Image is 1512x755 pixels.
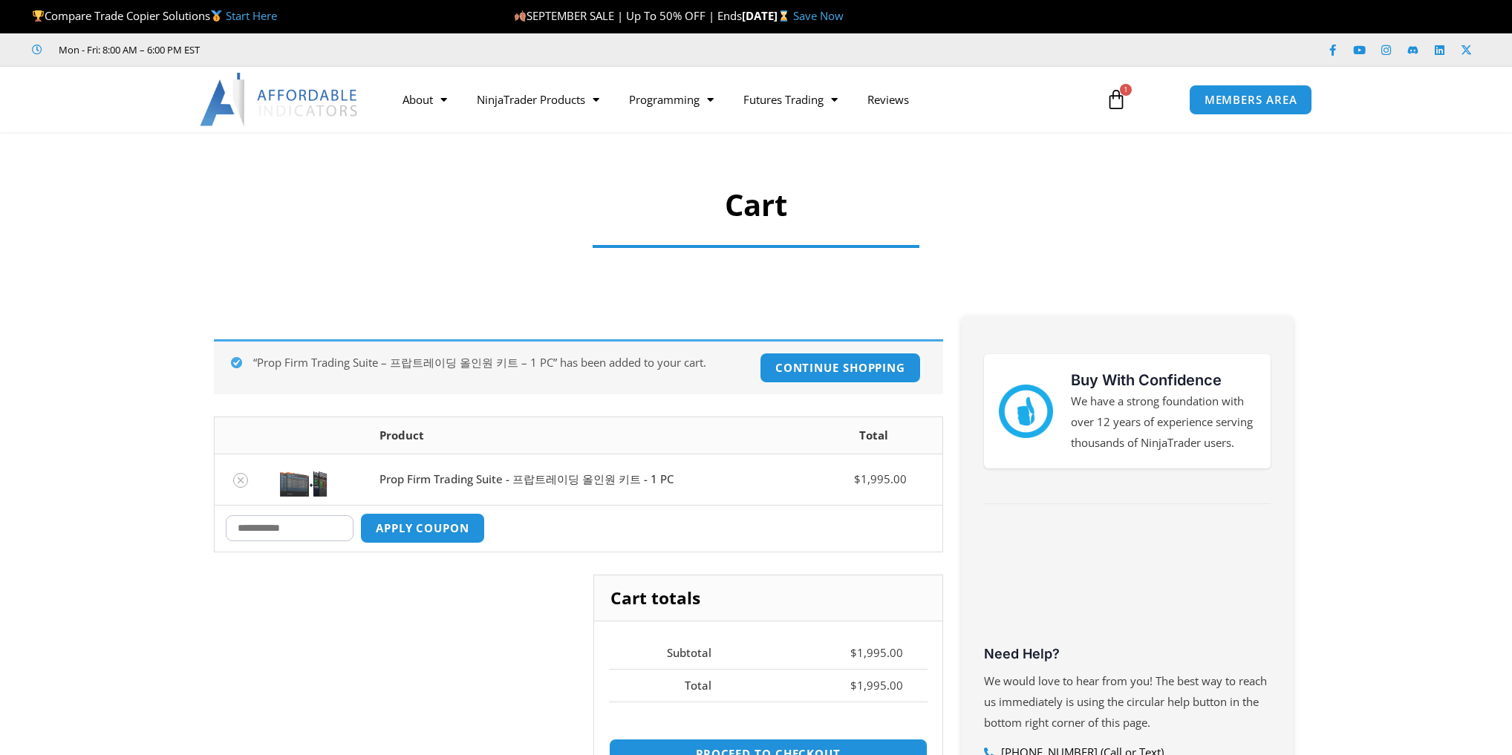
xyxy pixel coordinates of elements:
[984,645,1271,662] h3: Need Help?
[614,82,729,117] a: Programming
[850,678,903,693] bdi: 1,995.00
[277,462,329,497] img: Screenshot 2024-11-20 152816 | Affordable Indicators – NinjaTrader
[264,184,1248,226] h1: Cart
[515,10,526,22] img: 🍂
[742,8,793,23] strong: [DATE]
[221,42,443,57] iframe: Customer reviews powered by Trustpilot
[55,41,200,59] span: Mon - Fri: 8:00 AM – 6:00 PM EST
[514,8,742,23] span: SEPTEMBER SALE | Up To 50% OFF | Ends
[214,339,943,394] div: “Prop Firm Trading Suite – 프랍트레이딩 올인원 키트 – 1 PC” has been added to your cart.
[1084,78,1149,121] a: 1
[760,353,921,383] a: Continue shopping
[854,471,861,486] span: $
[729,82,853,117] a: Futures Trading
[594,575,942,621] h2: Cart totals
[793,8,844,23] a: Save Now
[850,645,903,660] bdi: 1,995.00
[854,471,907,486] bdi: 1,995.00
[462,82,614,117] a: NinjaTrader Products
[32,8,277,23] span: Compare Trade Copier Solutions
[1205,94,1297,105] span: MEMBERS AREA
[609,669,737,702] th: Total
[1071,369,1257,391] h3: Buy With Confidence
[33,10,44,22] img: 🏆
[368,417,805,454] th: Product
[805,417,942,454] th: Total
[368,454,805,505] td: Prop Firm Trading Suite - 프랍트레이딩 올인원 키트 - 1 PC
[360,513,485,543] button: Apply coupon
[984,673,1267,730] span: We would love to hear from you! The best way to reach us immediately is using the circular help b...
[388,82,1089,117] nav: Menu
[388,82,462,117] a: About
[999,385,1052,438] img: mark thumbs good 43913 | Affordable Indicators – NinjaTrader
[233,473,248,488] a: Remove Prop Firm Trading Suite - 프랍트레이딩 올인원 키트 - 1 PC from cart
[1120,84,1132,96] span: 1
[850,645,857,660] span: $
[609,636,737,669] th: Subtotal
[211,10,222,22] img: 🥇
[984,530,1271,641] iframe: Customer reviews powered by Trustpilot
[853,82,924,117] a: Reviews
[200,73,359,126] img: LogoAI | Affordable Indicators – NinjaTrader
[850,678,857,693] span: $
[1189,85,1313,115] a: MEMBERS AREA
[778,10,789,22] img: ⌛
[1071,391,1257,454] p: We have a strong foundation with over 12 years of experience serving thousands of NinjaTrader users.
[226,8,277,23] a: Start Here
